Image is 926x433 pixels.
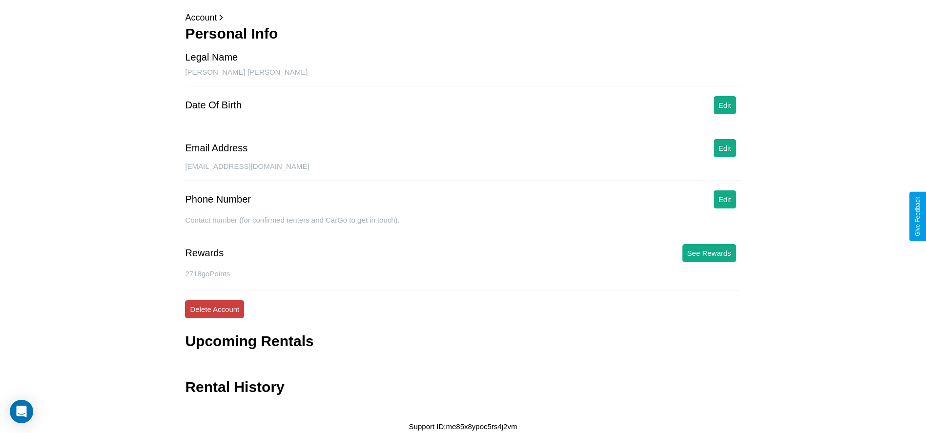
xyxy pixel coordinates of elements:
[185,300,244,318] button: Delete Account
[409,420,517,433] p: Support ID: me85x8ypoc5rs4j2vm
[185,143,247,154] div: Email Address
[185,194,251,205] div: Phone Number
[185,216,741,234] div: Contact number (for confirmed renters and CarGo to get in touch).
[185,247,224,259] div: Rewards
[185,333,313,350] h3: Upcoming Rentals
[714,190,736,208] button: Edit
[185,100,242,111] div: Date Of Birth
[10,400,33,423] div: Open Intercom Messenger
[185,68,741,86] div: [PERSON_NAME] [PERSON_NAME]
[185,379,284,395] h3: Rental History
[185,25,741,42] h3: Personal Info
[714,96,736,114] button: Edit
[682,244,736,262] button: See Rewards
[914,197,921,236] div: Give Feedback
[714,139,736,157] button: Edit
[185,10,741,25] p: Account
[185,267,741,280] p: 2718 goPoints
[185,52,238,63] div: Legal Name
[185,162,741,181] div: [EMAIL_ADDRESS][DOMAIN_NAME]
